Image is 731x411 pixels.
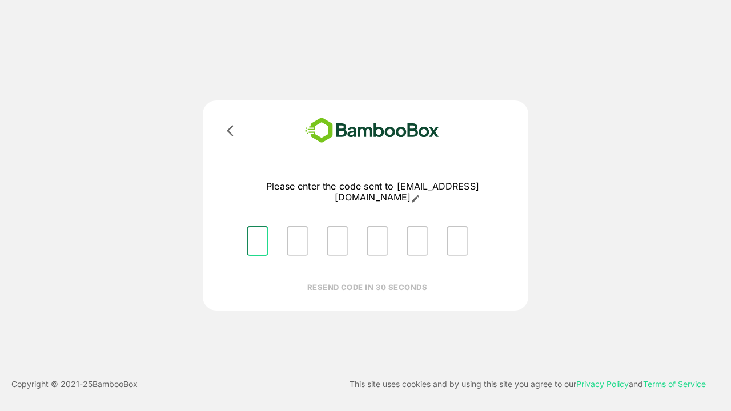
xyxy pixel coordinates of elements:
input: Please enter OTP character 1 [247,226,268,256]
input: Please enter OTP character 2 [287,226,308,256]
img: bamboobox [288,114,456,147]
input: Please enter OTP character 4 [367,226,388,256]
input: Please enter OTP character 3 [327,226,348,256]
input: Please enter OTP character 5 [407,226,428,256]
a: Terms of Service [643,379,706,389]
input: Please enter OTP character 6 [447,226,468,256]
p: Copyright © 2021- 25 BambooBox [11,377,138,391]
a: Privacy Policy [576,379,629,389]
p: This site uses cookies and by using this site you agree to our and [350,377,706,391]
p: Please enter the code sent to [EMAIL_ADDRESS][DOMAIN_NAME] [238,181,508,203]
